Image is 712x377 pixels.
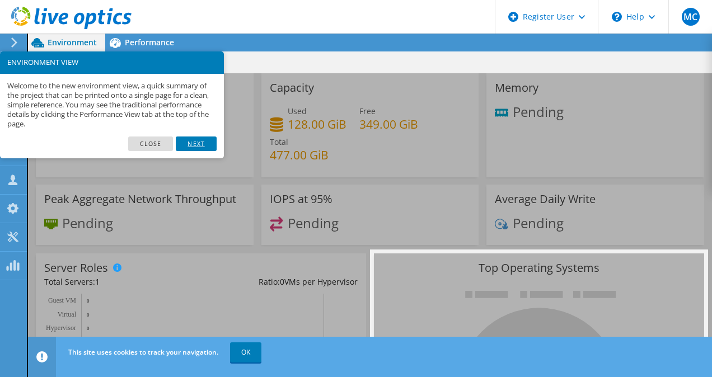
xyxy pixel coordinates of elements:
[125,37,174,48] span: Performance
[230,342,261,362] a: OK
[176,136,216,151] a: Next
[68,347,218,357] span: This site uses cookies to track your navigation.
[48,37,97,48] span: Environment
[612,12,622,22] svg: \n
[7,81,217,129] p: Welcome to the new environment view, a quick summary of the project that can be printed onto a si...
[128,136,174,151] a: Close
[682,8,700,26] span: MC
[7,59,217,66] h3: ENVIRONMENT VIEW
